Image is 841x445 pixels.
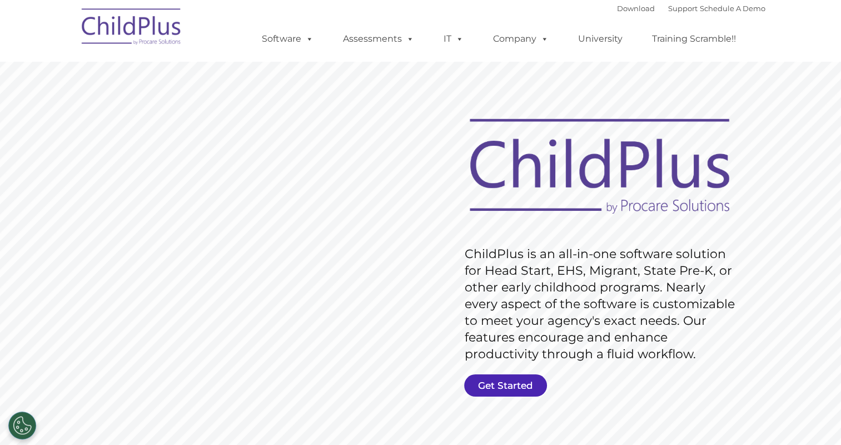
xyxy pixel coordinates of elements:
[465,246,740,363] rs-layer: ChildPlus is an all-in-one software solution for Head Start, EHS, Migrant, State Pre-K, or other ...
[617,4,655,13] a: Download
[464,374,547,397] a: Get Started
[76,1,187,56] img: ChildPlus by Procare Solutions
[251,28,325,50] a: Software
[432,28,475,50] a: IT
[700,4,765,13] a: Schedule A Demo
[668,4,698,13] a: Support
[332,28,425,50] a: Assessments
[567,28,634,50] a: University
[482,28,560,50] a: Company
[617,4,765,13] font: |
[8,412,36,439] button: Cookies Settings
[641,28,747,50] a: Training Scramble!!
